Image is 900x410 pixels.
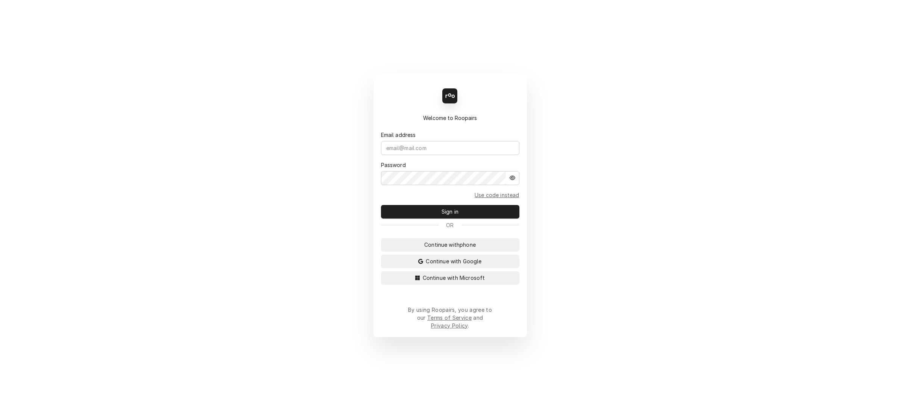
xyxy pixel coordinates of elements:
[381,131,416,139] label: Email address
[475,191,519,199] a: Go to Email and code form
[381,238,519,252] button: Continue withphone
[440,208,460,216] span: Sign in
[431,322,467,329] a: Privacy Policy
[381,255,519,268] button: Continue with Google
[381,271,519,285] button: Continue with Microsoft
[381,221,519,229] div: Or
[427,314,472,321] a: Terms of Service
[381,205,519,219] button: Sign in
[408,306,492,330] div: By using Roopairs, you agree to our and .
[381,141,519,155] input: email@mail.com
[381,114,519,122] div: Welcome to Roopairs
[423,241,477,249] span: Continue with phone
[424,257,483,265] span: Continue with Google
[381,161,406,169] label: Password
[421,274,487,282] span: Continue with Microsoft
